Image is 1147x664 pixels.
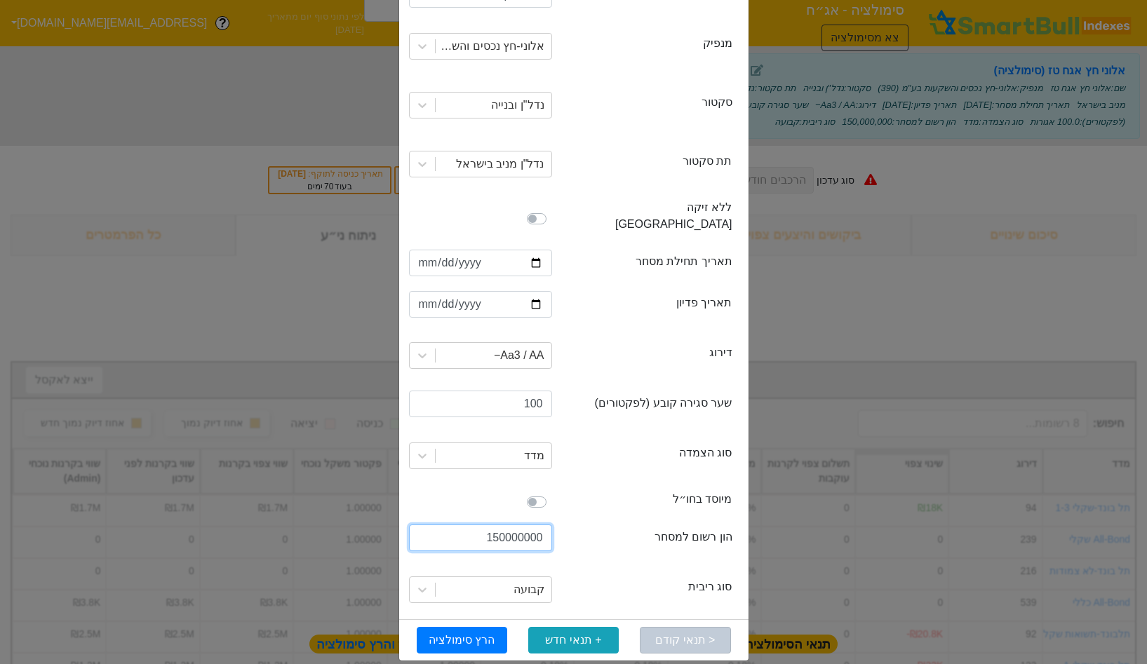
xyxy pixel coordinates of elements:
label: הון רשום למסחר [655,529,732,546]
label: תאריך פדיון [676,294,732,311]
input: ערך חדש [409,524,552,551]
input: ערך חדש [409,391,552,417]
label: סקטור [702,94,732,111]
label: מיוסד בחו״ל [673,491,732,508]
label: מנפיק [703,35,732,52]
div: אלוני-חץ נכסים והשקעות בע"מ (390) [434,38,544,55]
div: נדל"ן מניב בישראל [456,156,544,172]
label: דירוג [709,344,732,361]
div: Aa3 / AA− [494,347,544,364]
label: שער סגירה קובע (לפקטורים) [595,395,732,412]
button: הרץ סימולציה [417,627,507,653]
div: נדל"ן ובנייה [491,97,544,114]
label: סוג הצמדה [679,445,732,461]
label: סוג ריבית [688,578,732,595]
label: תת סקטור [683,153,732,170]
div: קבועה [514,581,544,598]
button: + תנאי חדש [528,627,619,653]
label: ללא זיקה [GEOGRAPHIC_DATA] [568,199,732,233]
label: תאריך תחילת מסחר [636,253,732,270]
button: < תנאי קודם [640,627,730,653]
div: מדד [524,447,544,464]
